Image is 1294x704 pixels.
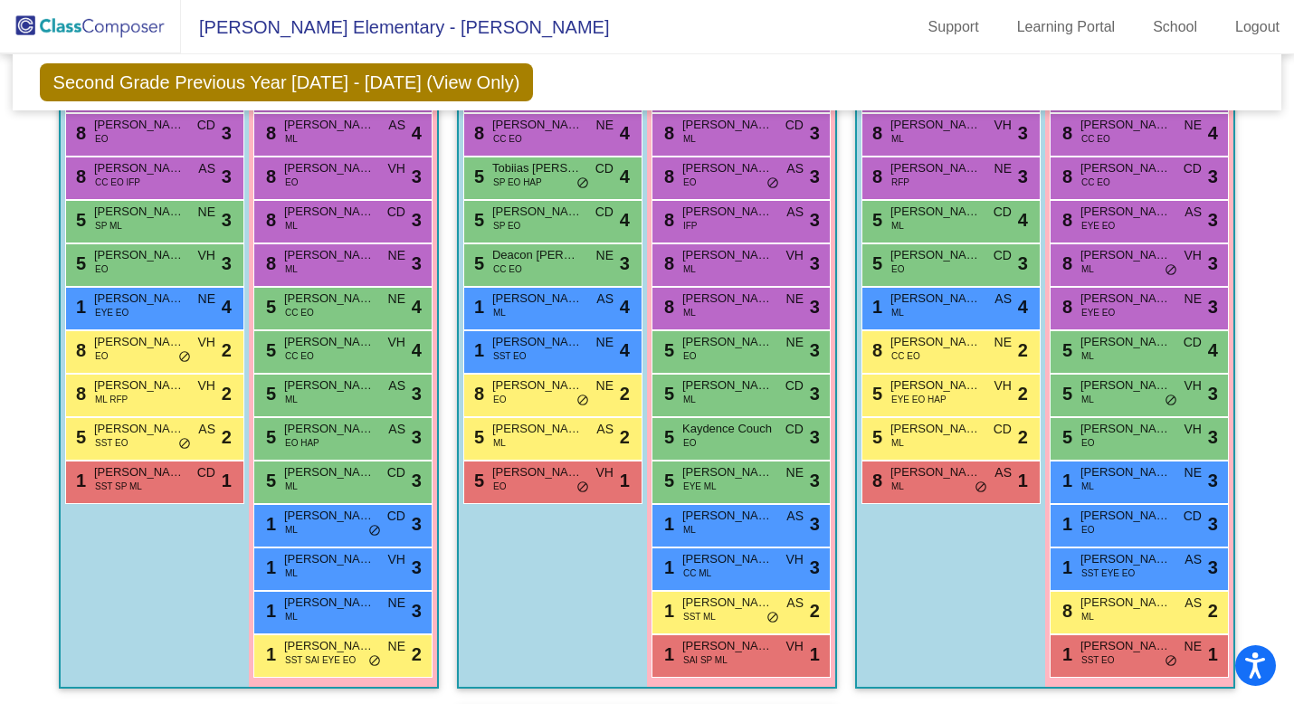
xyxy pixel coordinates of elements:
[95,436,128,450] span: SST EO
[198,290,215,309] span: NE
[1018,250,1028,277] span: 3
[1058,514,1072,534] span: 1
[470,340,484,360] span: 1
[492,376,583,395] span: [PERSON_NAME]
[1080,420,1171,438] span: [PERSON_NAME]
[1080,333,1171,351] span: [PERSON_NAME]
[596,376,614,395] span: NE
[1081,393,1094,406] span: ML
[1058,384,1072,404] span: 5
[810,119,820,147] span: 3
[222,119,232,147] span: 3
[493,176,542,189] span: SP EO HAP
[1138,13,1212,42] a: School
[660,253,674,273] span: 8
[285,523,298,537] span: ML
[388,116,405,135] span: AS
[1018,423,1028,451] span: 2
[492,246,583,264] span: Deacon [PERSON_NAME]
[1185,116,1202,135] span: NE
[785,420,804,439] span: CD
[71,471,86,490] span: 1
[178,437,191,452] span: do_not_disturb_alt
[284,203,375,221] span: [PERSON_NAME]
[262,297,276,317] span: 5
[682,116,773,134] span: [PERSON_NAME]
[492,203,583,221] span: [PERSON_NAME]
[1018,163,1028,190] span: 3
[994,246,1012,265] span: CD
[786,159,804,178] span: AS
[198,203,215,222] span: NE
[660,297,674,317] span: 8
[660,471,674,490] span: 5
[493,262,522,276] span: CC EO
[95,176,140,189] span: CC EO IFP
[94,159,185,177] span: [PERSON_NAME] De La [PERSON_NAME]
[683,176,696,189] span: EO
[620,423,630,451] span: 2
[1081,306,1115,319] span: EYE EO
[95,393,128,406] span: ML RFP
[810,250,820,277] span: 3
[1165,263,1177,278] span: do_not_disturb_alt
[1081,219,1115,233] span: EYE EO
[71,166,86,186] span: 8
[868,340,882,360] span: 8
[786,507,804,526] span: AS
[198,246,215,265] span: VH
[94,463,185,481] span: [PERSON_NAME]
[1208,163,1218,190] span: 3
[387,463,405,482] span: CD
[890,159,981,177] span: [PERSON_NAME] [PERSON_NAME]
[1081,523,1094,537] span: EO
[470,427,484,447] span: 5
[786,463,804,482] span: NE
[682,507,773,525] span: [PERSON_NAME] la [PERSON_NAME]
[178,350,191,365] span: do_not_disturb_alt
[596,116,614,135] span: NE
[222,423,232,451] span: 2
[285,132,298,146] span: ML
[1185,203,1202,222] span: AS
[285,393,298,406] span: ML
[1208,337,1218,364] span: 4
[891,262,904,276] span: EO
[891,176,909,189] span: RFP
[868,166,882,186] span: 8
[682,246,773,264] span: [PERSON_NAME]
[786,203,804,222] span: AS
[1018,206,1028,233] span: 4
[284,376,375,395] span: [PERSON_NAME]
[891,132,904,146] span: ML
[493,349,527,363] span: SST EO
[94,246,185,264] span: [PERSON_NAME]
[388,246,405,265] span: NE
[493,132,522,146] span: CC EO
[1018,119,1028,147] span: 3
[1080,463,1171,481] span: [PERSON_NAME]
[95,349,108,363] span: EO
[682,290,773,308] span: [PERSON_NAME]
[412,337,422,364] span: 4
[387,507,405,526] span: CD
[198,376,215,395] span: VH
[284,420,375,438] span: [PERSON_NAME]
[994,333,1012,352] span: NE
[660,166,674,186] span: 8
[620,293,630,320] span: 4
[222,293,232,320] span: 4
[683,132,696,146] span: ML
[994,203,1012,222] span: CD
[285,306,314,319] span: CC EO
[766,176,779,191] span: do_not_disturb_alt
[285,436,319,450] span: EO HAP
[596,333,614,352] span: NE
[1018,293,1028,320] span: 4
[994,290,1012,309] span: AS
[470,166,484,186] span: 5
[683,480,717,493] span: EYE ML
[71,384,86,404] span: 8
[890,290,981,308] span: [PERSON_NAME]
[682,420,773,438] span: Kaydence Couch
